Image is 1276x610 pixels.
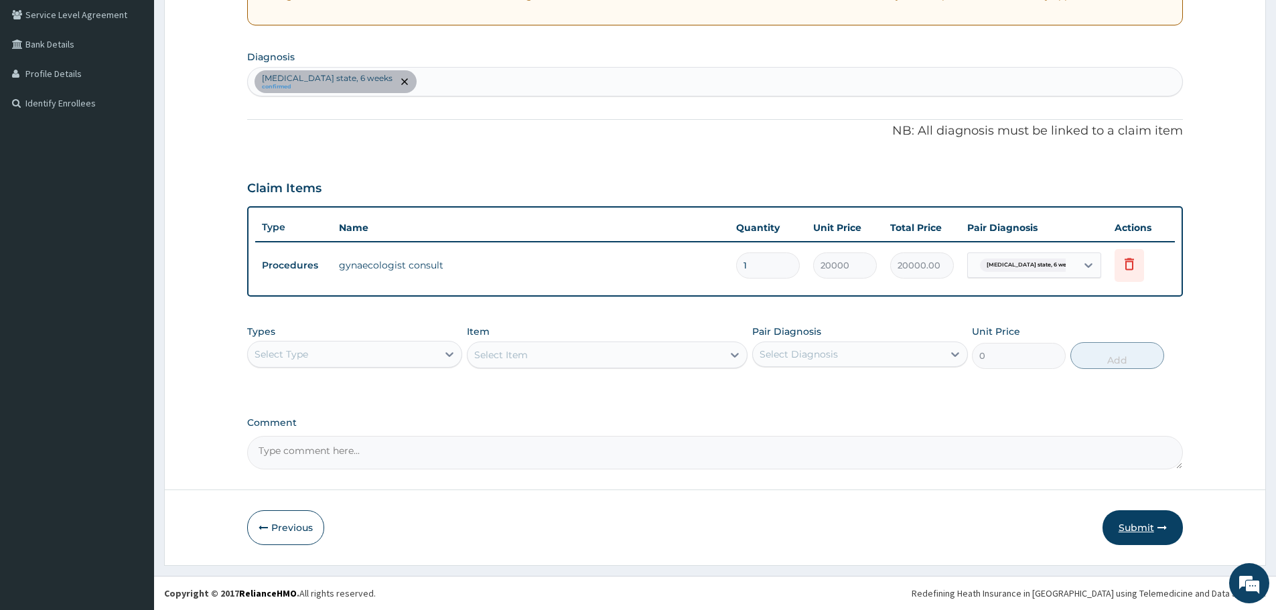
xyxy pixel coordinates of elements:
[1103,510,1183,545] button: Submit
[760,348,838,361] div: Select Diagnosis
[332,252,729,279] td: gynaecologist consult
[1108,214,1175,241] th: Actions
[467,325,490,338] label: Item
[255,348,308,361] div: Select Type
[239,587,297,599] a: RelianceHMO
[262,73,393,84] p: [MEDICAL_DATA] state, 6 weeks
[220,7,252,39] div: Minimize live chat window
[78,169,185,304] span: We're online!
[1070,342,1164,369] button: Add
[255,215,332,240] th: Type
[7,366,255,412] textarea: Type your message and hit 'Enter'
[255,253,332,278] td: Procedures
[70,75,225,92] div: Chat with us now
[972,325,1020,338] label: Unit Price
[806,214,883,241] th: Unit Price
[154,576,1276,610] footer: All rights reserved.
[399,76,411,88] span: remove selection option
[25,67,54,100] img: d_794563401_company_1708531726252_794563401
[262,84,393,90] small: confirmed
[752,325,821,338] label: Pair Diagnosis
[247,181,322,196] h3: Claim Items
[164,587,299,599] strong: Copyright © 2017 .
[247,50,295,64] label: Diagnosis
[961,214,1108,241] th: Pair Diagnosis
[980,258,1082,272] span: [MEDICAL_DATA] state, 6 weeks
[883,214,961,241] th: Total Price
[912,587,1266,600] div: Redefining Heath Insurance in [GEOGRAPHIC_DATA] using Telemedicine and Data Science!
[332,214,729,241] th: Name
[729,214,806,241] th: Quantity
[247,123,1183,140] p: NB: All diagnosis must be linked to a claim item
[247,510,324,545] button: Previous
[247,326,275,337] label: Types
[247,417,1183,429] label: Comment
